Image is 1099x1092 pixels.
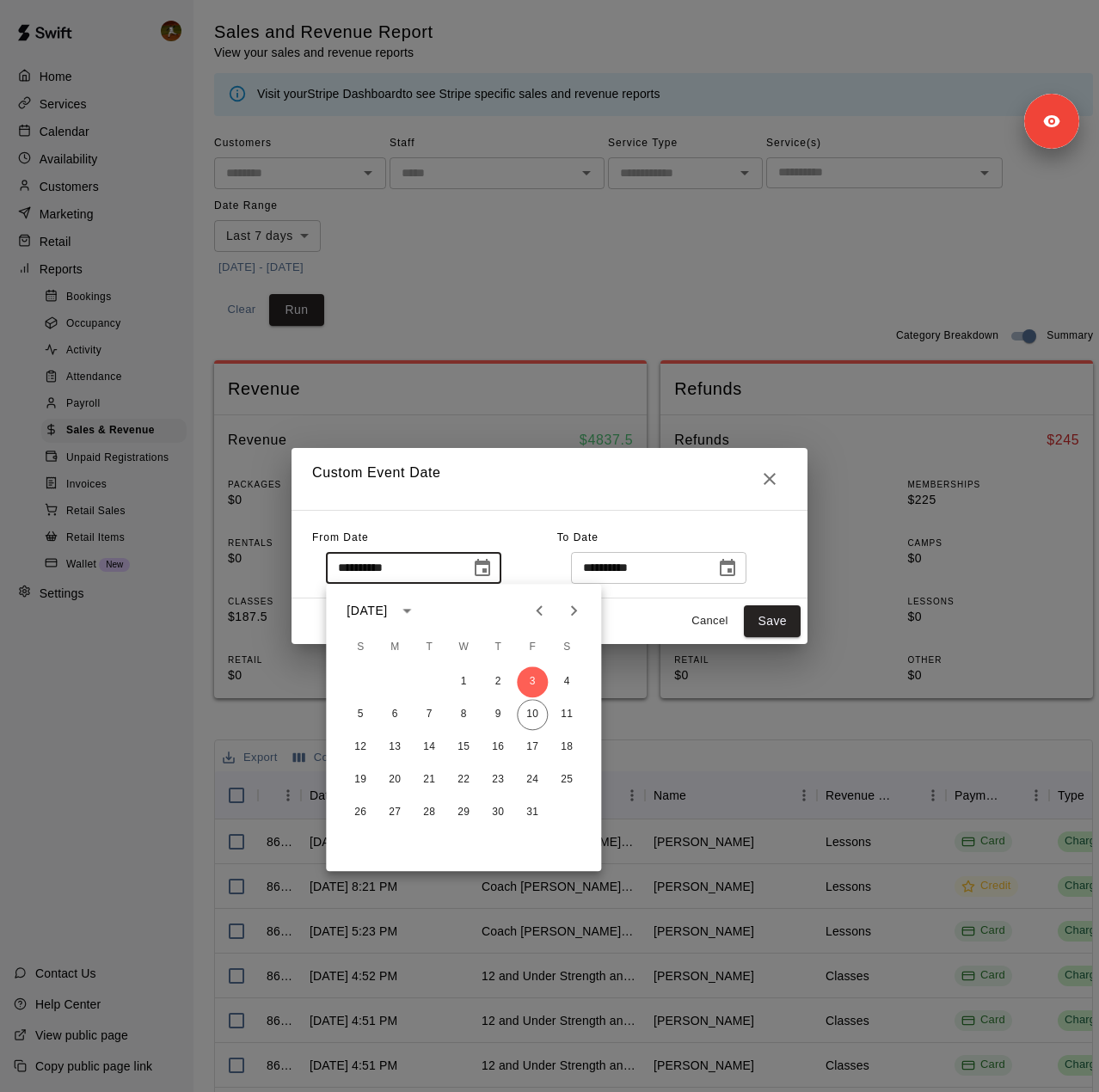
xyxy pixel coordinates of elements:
[522,593,556,628] button: Previous month
[744,605,801,637] button: Save
[465,551,500,586] button: Choose date, selected date is Oct 3, 2025
[482,666,513,697] button: 2
[551,732,582,763] button: 18
[517,699,548,730] button: 10
[414,630,445,665] span: Tuesday
[345,764,376,795] button: 19
[448,699,479,730] button: 8
[448,666,479,697] button: 1
[379,797,410,828] button: 27
[517,630,548,665] span: Friday
[379,732,410,763] button: 13
[379,630,410,665] span: Monday
[710,551,745,586] button: Choose date, selected date is Oct 11, 2025
[414,732,445,763] button: 14
[345,732,376,763] button: 12
[448,630,479,665] span: Wednesday
[312,531,369,543] span: From Date
[482,699,513,730] button: 9
[557,531,599,543] span: To Date
[448,764,479,795] button: 22
[551,630,582,665] span: Saturday
[551,666,582,697] button: 4
[551,699,582,730] button: 11
[517,732,548,763] button: 17
[752,462,787,496] button: Close
[414,797,445,828] button: 28
[482,630,513,665] span: Thursday
[292,448,807,510] h2: Custom Event Date
[345,797,376,828] button: 26
[414,764,445,795] button: 21
[393,596,422,625] button: calendar view is open, switch to year view
[345,699,376,730] button: 5
[482,764,513,795] button: 23
[682,608,737,635] button: Cancel
[448,732,479,763] button: 15
[482,797,513,828] button: 30
[345,630,376,665] span: Sunday
[517,666,548,697] button: 3
[379,764,410,795] button: 20
[448,797,479,828] button: 29
[414,699,445,730] button: 7
[551,764,582,795] button: 25
[347,602,387,620] div: [DATE]
[556,593,591,628] button: Next month
[517,764,548,795] button: 24
[517,797,548,828] button: 31
[379,699,410,730] button: 6
[482,732,513,763] button: 16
